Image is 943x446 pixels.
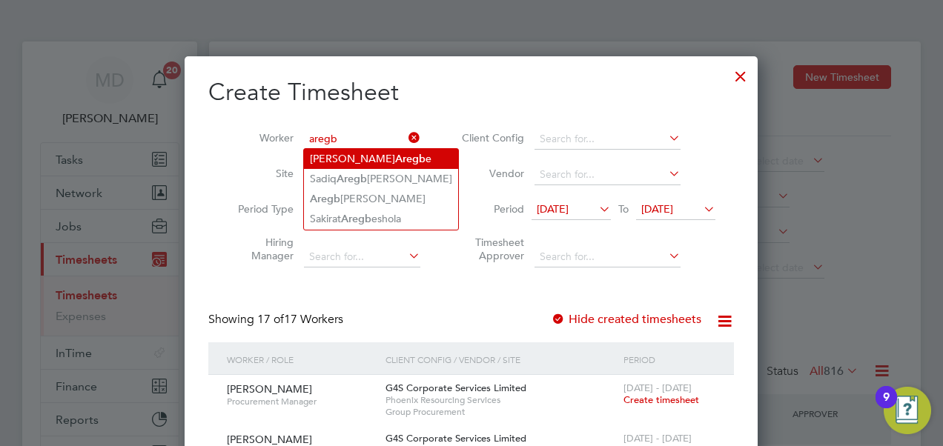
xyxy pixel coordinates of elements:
input: Search for... [304,247,420,267]
span: [PERSON_NAME] [227,382,312,396]
div: Period [620,342,719,376]
span: 17 of [257,312,284,327]
input: Search for... [535,129,681,150]
button: Open Resource Center, 9 new notifications [884,387,931,434]
span: [DATE] [641,202,673,216]
label: Site [227,167,294,180]
div: Showing [208,312,346,327]
div: Worker / Role [223,342,382,376]
li: Sadiq [PERSON_NAME] [304,169,458,189]
span: [DATE] - [DATE] [623,432,692,445]
span: [PERSON_NAME] [227,433,312,446]
b: Aregb [337,173,367,185]
input: Search for... [304,129,420,150]
div: 9 [883,397,890,416]
span: [DATE] [537,202,569,216]
label: Period [457,202,524,216]
span: G4S Corporate Services Limited [386,432,526,445]
label: Vendor [457,167,524,180]
span: G4S Corporate Services Limited [386,382,526,394]
b: Aregb [341,213,371,225]
label: Timesheet Approver [457,236,524,262]
li: [PERSON_NAME] e [304,149,458,169]
label: Client Config [457,131,524,144]
label: Hide created timesheets [551,312,701,327]
li: Sakirat eshola [304,209,458,229]
span: Create timesheet [623,393,699,406]
span: To [614,199,633,219]
h2: Create Timesheet [208,77,734,108]
div: Client Config / Vendor / Site [382,342,620,376]
label: Worker [227,131,294,144]
span: Group Procurement [386,406,616,418]
b: Aregb [310,193,340,205]
span: [DATE] - [DATE] [623,382,692,394]
b: Aregb [395,153,426,165]
label: Period Type [227,202,294,216]
li: [PERSON_NAME] [304,189,458,209]
span: Procurement Manager [227,396,374,407]
span: 17 Workers [257,312,343,327]
span: Phoenix Resourcing Services [386,394,616,406]
label: Hiring Manager [227,236,294,262]
input: Search for... [535,164,681,185]
input: Search for... [535,247,681,267]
